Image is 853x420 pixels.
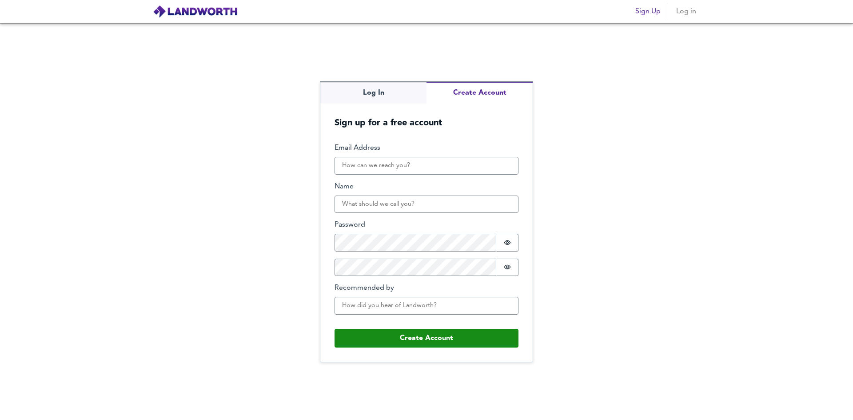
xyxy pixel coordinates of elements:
button: Show password [496,259,518,276]
span: Log in [675,5,697,18]
button: Show password [496,234,518,252]
label: Password [335,220,518,230]
label: Email Address [335,143,518,153]
button: Log In [320,82,426,104]
button: Log in [672,3,700,20]
button: Create Account [426,82,533,104]
img: logo [153,5,238,18]
label: Recommended by [335,283,518,293]
button: Create Account [335,329,518,348]
input: What should we call you? [335,196,518,213]
button: Sign Up [632,3,664,20]
input: How can we reach you? [335,157,518,175]
span: Sign Up [635,5,661,18]
label: Name [335,182,518,192]
h5: Sign up for a free account [320,104,533,129]
input: How did you hear of Landworth? [335,297,518,315]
